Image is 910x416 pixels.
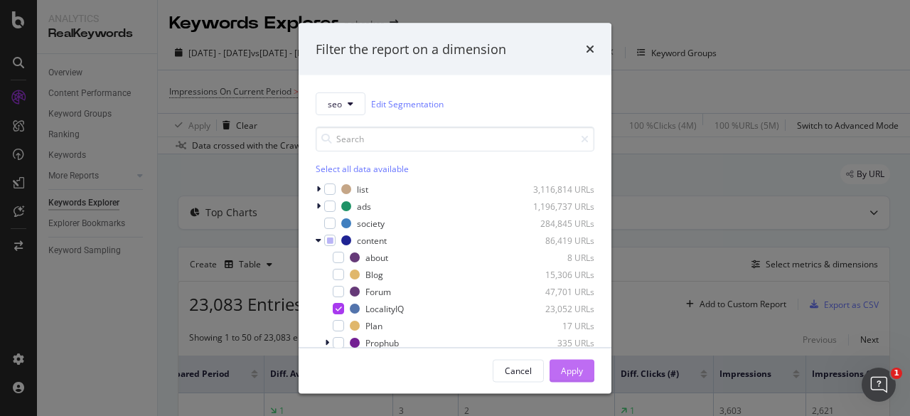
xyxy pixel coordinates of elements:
[525,183,594,195] div: 3,116,814 URLs
[525,319,594,331] div: 17 URLs
[561,364,583,376] div: Apply
[586,40,594,58] div: times
[550,359,594,382] button: Apply
[525,234,594,246] div: 86,419 URLs
[525,268,594,280] div: 15,306 URLs
[525,217,594,229] div: 284,845 URLs
[357,200,371,212] div: ads
[371,96,444,111] a: Edit Segmentation
[365,319,382,331] div: Plan
[493,359,544,382] button: Cancel
[525,251,594,263] div: 8 URLs
[316,127,594,151] input: Search
[525,200,594,212] div: 1,196,737 URLs
[525,285,594,297] div: 47,701 URLs
[891,368,902,379] span: 1
[365,285,391,297] div: Forum
[316,92,365,115] button: seo
[365,336,399,348] div: Prophub
[505,364,532,376] div: Cancel
[862,368,896,402] iframe: Intercom live chat
[365,302,404,314] div: LocalityIQ
[316,40,506,58] div: Filter the report on a dimension
[328,97,342,110] span: seo
[357,217,385,229] div: society
[365,268,383,280] div: Blog
[357,234,387,246] div: content
[525,336,594,348] div: 335 URLs
[357,183,368,195] div: list
[316,163,594,175] div: Select all data available
[525,302,594,314] div: 23,052 URLs
[365,251,388,263] div: about
[299,23,611,393] div: modal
